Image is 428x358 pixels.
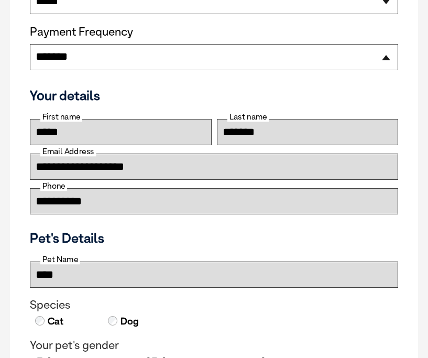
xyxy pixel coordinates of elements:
legend: Species [30,298,398,312]
label: Payment Frequency [30,25,133,39]
legend: Your pet's gender [30,339,398,352]
label: Email Address [40,147,96,156]
h3: Your details [30,88,398,103]
label: Phone [40,181,67,191]
label: First name [40,112,82,122]
h3: Pet's Details [26,230,402,246]
label: Last name [227,112,269,122]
